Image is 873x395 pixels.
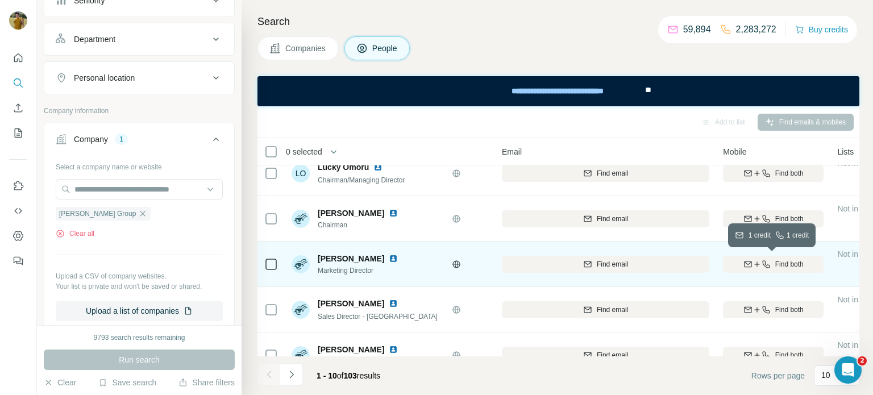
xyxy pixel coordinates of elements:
[597,305,628,315] span: Find email
[74,34,115,45] div: Department
[9,11,27,30] img: Avatar
[317,371,380,380] span: results
[318,253,384,264] span: [PERSON_NAME]
[821,369,830,381] p: 10
[723,301,824,318] button: Find both
[44,64,234,92] button: Personal location
[834,356,862,384] iframe: Intercom live chat
[389,254,398,263] img: LinkedIn logo
[56,281,223,292] p: Your list is private and won't be saved or shared.
[683,23,711,36] p: 59,894
[318,344,384,355] span: [PERSON_NAME]
[723,165,824,182] button: Find both
[775,259,804,269] span: Find both
[858,356,867,365] span: 2
[56,228,94,239] button: Clear all
[9,123,27,143] button: My lists
[292,255,310,273] img: Avatar
[178,377,235,388] button: Share filters
[9,201,27,221] button: Use Surfe API
[74,72,135,84] div: Personal location
[74,134,108,145] div: Company
[502,210,709,227] button: Find email
[502,347,709,364] button: Find email
[285,43,327,54] span: Companies
[775,214,804,224] span: Find both
[837,146,854,157] span: Lists
[389,299,398,308] img: LinkedIn logo
[286,146,322,157] span: 0 selected
[502,165,709,182] button: Find email
[292,210,310,228] img: Avatar
[318,313,438,321] span: Sales Director - [GEOGRAPHIC_DATA]
[597,259,628,269] span: Find email
[44,26,234,53] button: Department
[9,226,27,246] button: Dashboard
[502,301,709,318] button: Find email
[9,48,27,68] button: Quick start
[56,271,223,281] p: Upload a CSV of company websites.
[389,345,398,354] img: LinkedIn logo
[723,146,746,157] span: Mobile
[44,126,234,157] button: Company1
[292,301,310,319] img: Avatar
[292,164,310,182] div: LO
[9,176,27,196] button: Use Surfe on LinkedIn
[9,251,27,271] button: Feedback
[597,214,628,224] span: Find email
[115,134,128,144] div: 1
[94,332,185,343] div: 9793 search results remaining
[280,363,303,386] button: Navigate to next page
[44,106,235,116] p: Company information
[318,298,384,309] span: [PERSON_NAME]
[775,305,804,315] span: Find both
[597,168,628,178] span: Find email
[337,371,344,380] span: of
[723,256,824,273] button: Find both
[775,168,804,178] span: Find both
[389,209,398,218] img: LinkedIn logo
[736,23,776,36] p: 2,283,272
[723,347,824,364] button: Find both
[723,210,824,227] button: Find both
[257,76,859,106] iframe: Banner
[292,346,310,364] img: Avatar
[318,220,402,230] span: Chairman
[318,265,402,276] span: Marketing Director
[775,350,804,360] span: Find both
[373,163,383,172] img: LinkedIn logo
[59,209,136,219] span: [PERSON_NAME] Group
[318,207,384,219] span: [PERSON_NAME]
[9,73,27,93] button: Search
[795,22,848,38] button: Buy credits
[502,146,522,157] span: Email
[9,98,27,118] button: Enrich CSV
[318,161,369,173] span: Lucky Omoru
[56,157,223,172] div: Select a company name or website
[751,370,805,381] span: Rows per page
[502,256,709,273] button: Find email
[98,377,156,388] button: Save search
[372,43,398,54] span: People
[44,377,76,388] button: Clear
[317,371,337,380] span: 1 - 10
[318,176,405,184] span: Chairman/Managing Director
[257,14,859,30] h4: Search
[318,356,402,367] span: Managing Director
[597,350,628,360] span: Find email
[56,301,223,321] button: Upload a list of companies
[344,371,357,380] span: 103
